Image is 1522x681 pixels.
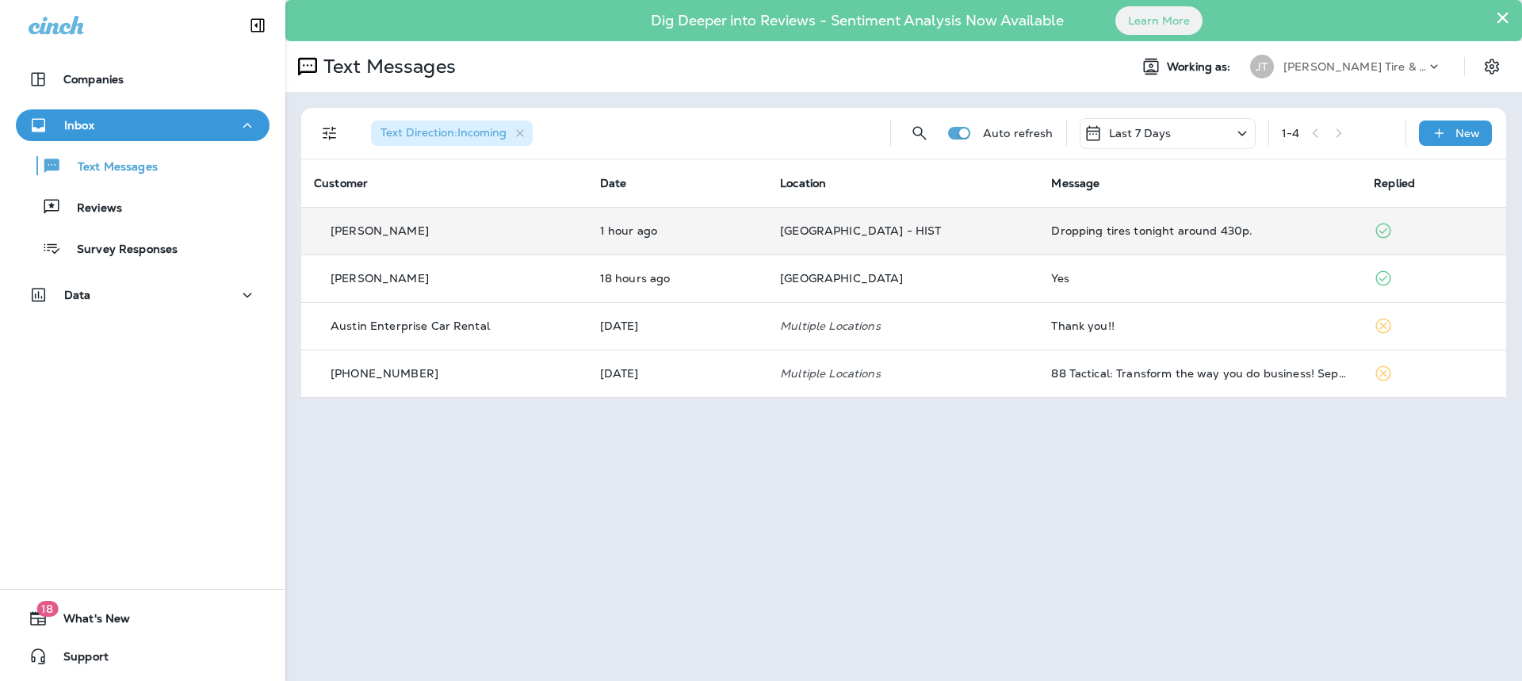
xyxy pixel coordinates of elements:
button: Collapse Sidebar [235,10,280,41]
p: Sep 24, 2025 09:02 AM [600,224,755,237]
button: Settings [1478,52,1506,81]
button: Support [16,641,270,672]
button: Reviews [16,190,270,224]
span: Message [1051,176,1099,190]
p: Sep 22, 2025 11:47 AM [600,367,755,380]
button: Inbox [16,109,270,141]
p: Multiple Locations [780,319,1026,332]
span: Replied [1374,176,1415,190]
div: Text Direction:Incoming [371,121,533,146]
button: Text Messages [16,149,270,182]
div: Dropping tires tonight around 430p. [1051,224,1348,237]
span: What's New [48,612,130,631]
div: 1 - 4 [1282,127,1299,140]
button: Survey Responses [16,231,270,265]
p: Companies [63,73,124,86]
p: New [1455,127,1480,140]
p: [PERSON_NAME] Tire & Auto [1283,60,1426,73]
p: [PERSON_NAME] [331,224,429,237]
p: Survey Responses [61,243,178,258]
button: Search Messages [904,117,935,149]
p: [PERSON_NAME] [331,272,429,285]
span: Date [600,176,627,190]
button: 18What's New [16,603,270,634]
div: JT [1250,55,1274,78]
p: Inbox [64,119,94,132]
p: Dig Deeper into Reviews - Sentiment Analysis Now Available [605,18,1110,23]
span: Customer [314,176,368,190]
p: Multiple Locations [780,367,1026,380]
span: Support [48,650,109,669]
p: Sep 23, 2025 04:19 PM [600,272,755,285]
span: Working as: [1167,60,1234,74]
button: Filters [314,117,346,149]
span: [GEOGRAPHIC_DATA] [780,271,903,285]
span: Text Direction : Incoming [380,125,507,140]
p: Last 7 Days [1109,127,1172,140]
button: Close [1495,5,1510,30]
p: Auto refresh [983,127,1054,140]
div: Thank you!! [1051,319,1348,332]
span: 18 [36,601,58,617]
p: Text Messages [317,55,456,78]
span: [GEOGRAPHIC_DATA] - HIST [780,224,941,238]
span: Location [780,176,826,190]
p: Data [64,289,91,301]
p: Text Messages [62,160,158,175]
p: [PHONE_NUMBER] [331,367,438,380]
button: Learn More [1115,6,1203,35]
button: Companies [16,63,270,95]
p: Austin Enterprise Car Rental [331,319,490,332]
button: Data [16,279,270,311]
p: Reviews [61,201,122,216]
div: 88 Tactical: Transform the way you do business! Sept Corporate Promo-1 FREE badge + 20% off dues.... [1051,367,1348,380]
p: Sep 22, 2025 06:32 PM [600,319,755,332]
div: Yes [1051,272,1348,285]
